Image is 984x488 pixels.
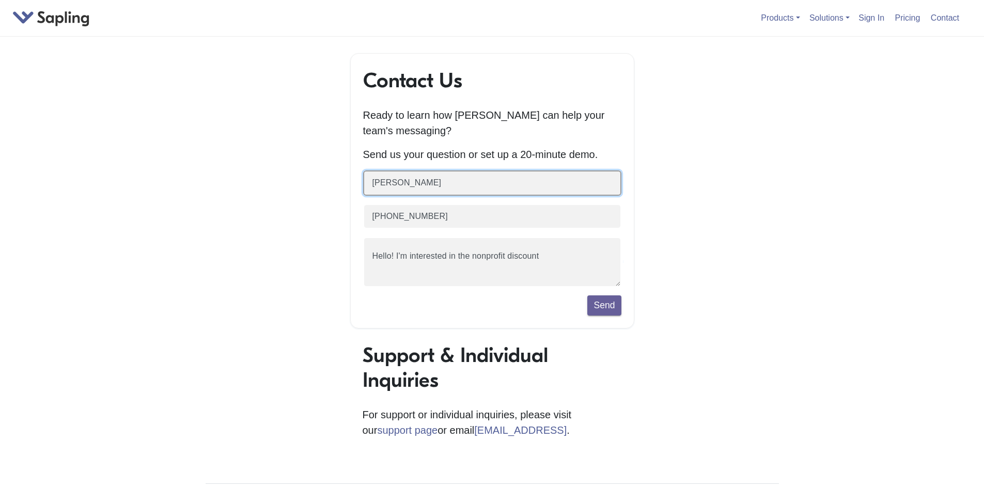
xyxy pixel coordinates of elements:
[809,13,850,22] a: Solutions
[363,343,622,392] h1: Support & Individual Inquiries
[891,9,925,26] a: Pricing
[377,424,438,436] a: support page
[363,107,621,138] p: Ready to learn how [PERSON_NAME] can help your team's messaging?
[363,68,621,93] h1: Contact Us
[363,147,621,162] p: Send us your question or set up a 20-minute demo.
[363,170,621,196] input: Business email (required)
[474,424,567,436] a: [EMAIL_ADDRESS]
[761,13,800,22] a: Products
[363,407,622,438] p: For support or individual inquiries, please visit our or email .
[363,204,621,229] input: Phone number (optional)
[587,295,621,315] button: Send
[927,9,963,26] a: Contact
[854,9,888,26] a: Sign In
